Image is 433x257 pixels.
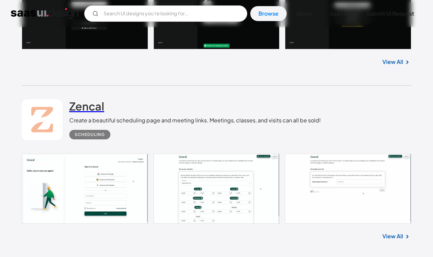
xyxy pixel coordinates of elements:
[69,99,104,116] a: Zencal
[322,6,357,21] a: SaaS Ai
[69,99,104,113] h2: Zencal
[75,131,105,139] div: Scheduling
[382,58,403,66] a: View All
[358,6,422,21] a: Submit UI Request
[69,116,321,124] div: Create a beautiful scheduling page and meeting links. Meetings, classes, and visits can all be sold!
[11,8,78,19] a: home
[84,5,247,22] form: Email Form
[288,6,320,21] a: About
[250,6,287,21] a: Browse
[84,5,247,22] input: Search UI designs you're looking for...
[382,232,403,240] a: View All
